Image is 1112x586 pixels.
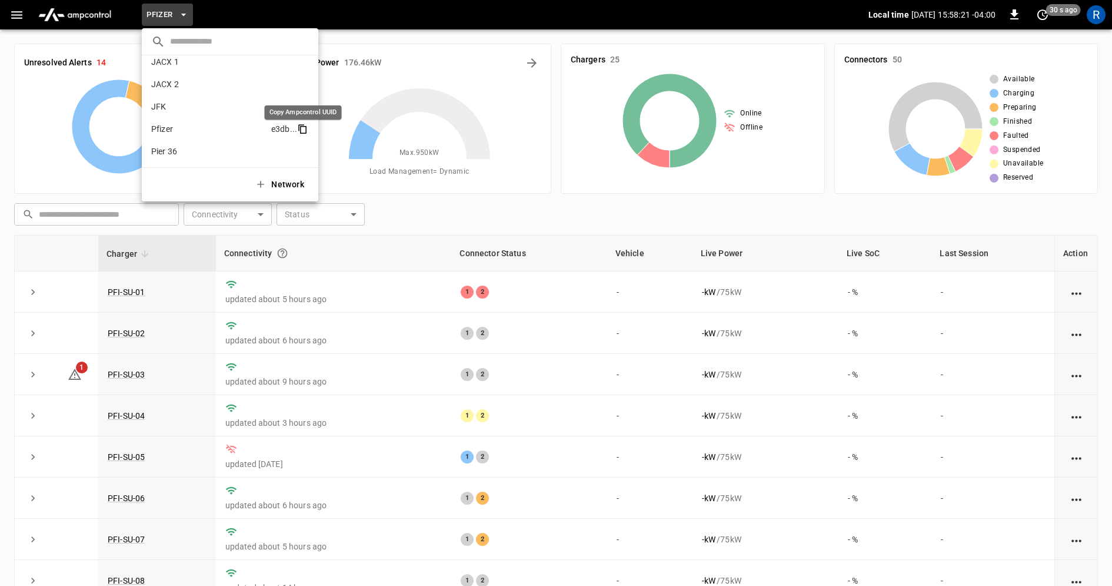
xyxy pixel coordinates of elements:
div: copy [297,122,309,136]
p: JFK [151,101,266,112]
p: Pfizer [151,123,267,135]
p: Pier 36 [151,145,268,157]
p: JACX 1 [151,56,268,68]
button: Network [248,173,314,197]
p: JACX 2 [151,78,266,90]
